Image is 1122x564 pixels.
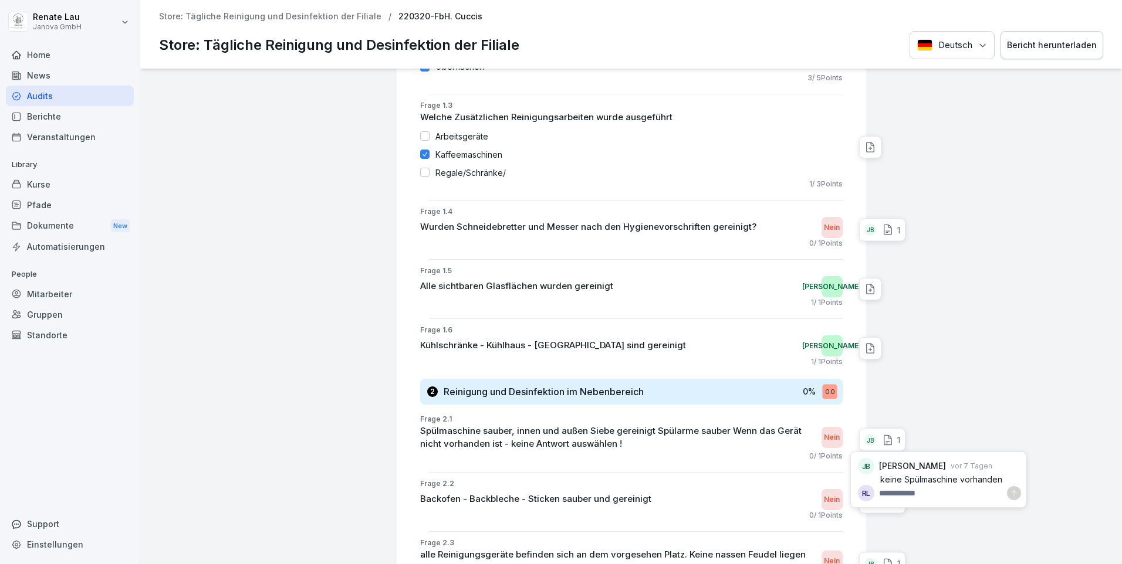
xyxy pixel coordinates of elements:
[858,458,874,474] div: JB
[6,284,134,304] a: Mitarbeiter
[803,385,816,397] p: 0 %
[159,12,381,22] a: Store: Tägliche Reinigung und Desinfektion der Filiale
[822,276,843,297] div: [PERSON_NAME]
[420,280,613,293] p: Alle sichtbaren Glasflächen wurden gereinigt
[398,12,482,22] p: 220320-FbH. Cuccis
[33,23,82,31] p: Janova GmbH
[917,39,932,51] img: Deutsch
[809,510,843,521] p: 0 / 1 Points
[822,427,843,448] div: Nein
[420,478,843,489] p: Frage 2.2
[420,414,843,424] p: Frage 2.1
[822,335,843,356] div: [PERSON_NAME]
[811,297,843,308] p: 1 / 1 Points
[811,356,843,367] p: 1 / 1 Points
[951,461,992,471] p: vor 7 Tagen
[420,100,843,111] p: Frage 1.3
[420,538,843,548] p: Frage 2.3
[6,127,134,147] a: Veranstaltungen
[33,12,82,22] p: Renate Lau
[435,148,502,161] p: Kaffeemaschinen
[1007,39,1097,52] div: Bericht herunterladen
[420,325,843,335] p: Frage 1.6
[6,86,134,106] a: Audits
[388,12,391,22] p: /
[6,174,134,195] a: Kurse
[6,45,134,65] a: Home
[420,206,843,217] p: Frage 1.4
[1001,31,1103,60] button: Bericht herunterladen
[897,434,900,446] p: 1
[420,492,651,506] p: Backofen - Backbleche - Sticken sauber und gereinigt
[6,534,134,555] a: Einstellungen
[110,219,130,233] div: New
[6,106,134,127] a: Berichte
[879,461,946,471] p: [PERSON_NAME]
[880,474,1021,485] p: keine Spülmaschine vorhanden
[807,73,843,83] p: 3 / 5 Points
[6,304,134,325] a: Gruppen
[6,265,134,284] p: People
[809,238,843,249] p: 0 / 1 Points
[809,179,843,189] p: 1 / 3 Points
[420,220,756,234] p: Wurden Schneidebretter und Messer nach den Hygienevorschriften gereinigt?
[864,434,876,446] div: JB
[420,424,816,451] p: Spülmaschine sauber, innen und außen Siebe gereinigt Spülarme sauber Wenn das Gerät nicht vorhand...
[6,155,134,174] p: Library
[864,224,876,236] div: JB
[435,130,488,142] p: Arbeitsgeräte
[910,31,995,60] button: Language
[420,111,843,124] p: Welche Zusätzlichen Reinigungsarbeiten wurde ausgeführt
[427,386,438,397] div: 2
[822,384,837,399] div: 0.0
[938,39,972,52] p: Deutsch
[6,195,134,215] a: Pfade
[897,223,900,236] p: 1
[420,266,843,276] p: Frage 1.5
[6,325,134,345] a: Standorte
[6,215,134,237] div: Dokumente
[6,514,134,534] div: Support
[6,65,134,86] a: News
[444,385,644,398] h3: Reinigung und Desinfektion im Nebenbereich
[435,167,506,179] p: Regale/Schränke/
[6,236,134,257] a: Automatisierungen
[822,217,843,238] div: Nein
[822,489,843,510] div: Nein
[6,215,134,237] a: DokumenteNew
[809,451,843,461] p: 0 / 1 Points
[159,35,519,56] p: Store: Tägliche Reinigung und Desinfektion der Filiale
[420,339,686,352] p: Kühlschränke - Kühlhaus - [GEOGRAPHIC_DATA] sind gereinigt
[858,485,874,501] div: RL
